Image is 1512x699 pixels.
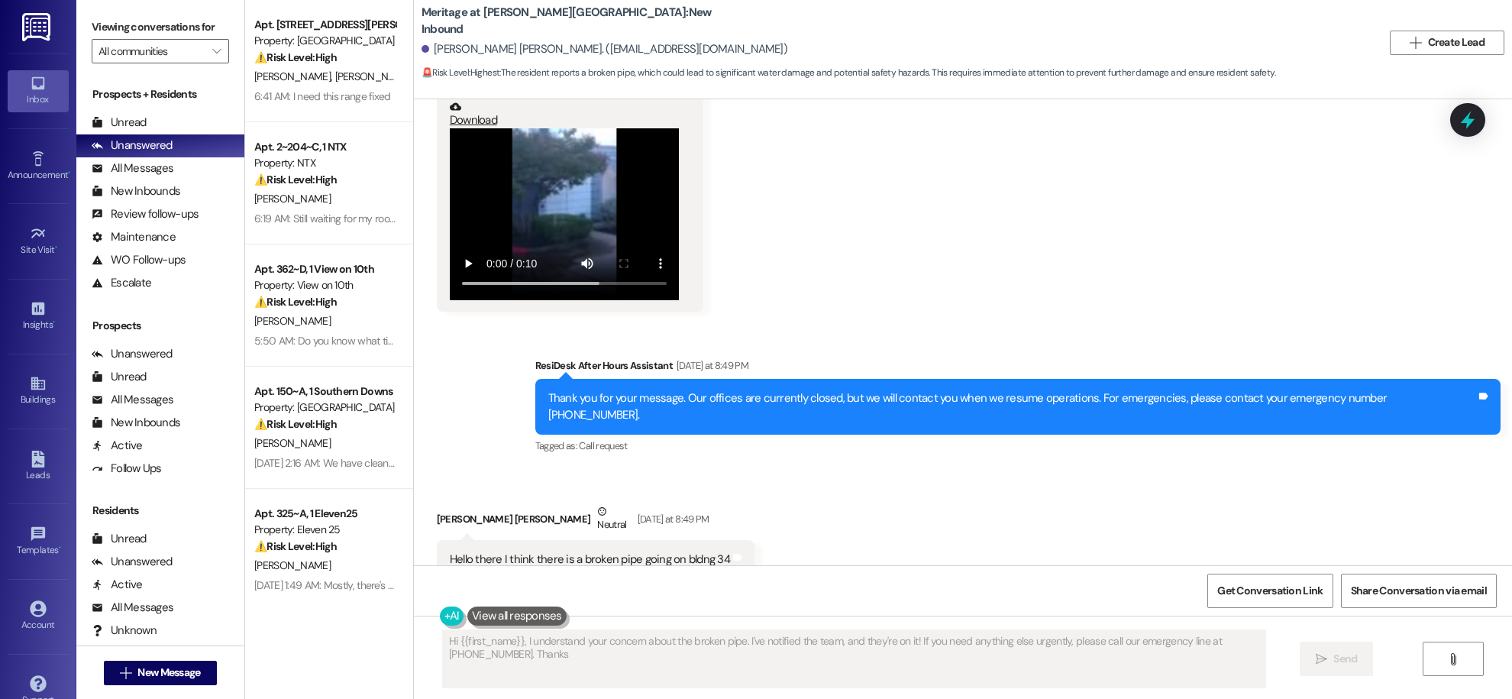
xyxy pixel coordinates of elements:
[1316,653,1327,665] i: 
[92,252,186,268] div: WO Follow-ups
[92,275,151,291] div: Escalate
[254,50,337,64] strong: ⚠️ Risk Level: High
[76,318,244,334] div: Prospects
[548,390,1476,423] div: Thank you for your message. Our offices are currently closed, but we will contact you when we res...
[422,65,1275,81] span: : The resident reports a broken pipe, which could lead to significant water damage and potential ...
[92,438,143,454] div: Active
[254,261,396,277] div: Apt. 362~D, 1 View on 10th
[8,596,69,637] a: Account
[104,661,217,685] button: New Message
[254,539,337,553] strong: ⚠️ Risk Level: High
[1217,583,1323,599] span: Get Conversation Link
[92,15,229,39] label: Viewing conversations for
[254,70,335,83] span: [PERSON_NAME]
[92,160,173,176] div: All Messages
[8,371,69,412] a: Buildings
[120,667,131,679] i: 
[422,5,727,37] b: Meritage at [PERSON_NAME][GEOGRAPHIC_DATA]: New Inbound
[92,623,157,639] div: Unknown
[422,66,500,79] strong: 🚨 Risk Level: Highest
[1428,34,1485,50] span: Create Lead
[450,552,730,568] div: Hello there I think there is a broken pipe going on bldng 34
[92,138,173,154] div: Unanswered
[535,435,1501,457] div: Tagged as:
[92,183,180,199] div: New Inbounds
[22,13,53,41] img: ResiDesk Logo
[254,578,961,592] div: [DATE] 1:49 AM: Mostly, there's a few issues with the room that I'm going to report to the manage...
[92,115,147,131] div: Unread
[92,577,143,593] div: Active
[76,86,244,102] div: Prospects + Residents
[254,522,396,538] div: Property: Eleven 25
[254,277,396,293] div: Property: View on 10th
[1447,653,1459,665] i: 
[579,439,627,452] span: Call request
[254,192,331,205] span: [PERSON_NAME]
[92,600,173,616] div: All Messages
[92,229,176,245] div: Maintenance
[92,531,147,547] div: Unread
[92,554,173,570] div: Unanswered
[68,167,70,178] span: •
[254,558,331,572] span: [PERSON_NAME]
[1341,574,1497,608] button: Share Conversation via email
[254,314,331,328] span: [PERSON_NAME]
[254,17,396,33] div: Apt. [STREET_ADDRESS][PERSON_NAME]
[673,358,748,374] div: [DATE] at 8:49 PM
[8,446,69,487] a: Leads
[212,45,221,57] i: 
[53,317,55,328] span: •
[254,506,396,522] div: Apt. 325~A, 1 Eleven25
[254,417,337,431] strong: ⚠️ Risk Level: High
[254,155,396,171] div: Property: NTX
[443,630,1265,688] textarea: Hi {{first_name}}, I understand your concern about the broken pipe. I've notified the team, and t...
[92,346,173,362] div: Unanswered
[92,206,199,222] div: Review follow-ups
[450,85,533,100] b: 3GP attachment
[254,212,914,225] div: 6:19 AM: Still waiting for my room ceiling fan to be replaced. The maintenance guy said he will r...
[8,221,69,262] a: Site Visit •
[334,70,411,83] span: [PERSON_NAME]
[437,503,754,541] div: [PERSON_NAME] [PERSON_NAME]
[92,369,147,385] div: Unread
[254,436,331,450] span: [PERSON_NAME]
[594,503,629,536] div: Neutral
[254,33,396,49] div: Property: [GEOGRAPHIC_DATA]
[1207,574,1333,608] button: Get Conversation Link
[634,511,709,527] div: [DATE] at 8:49 PM
[1390,31,1504,55] button: Create Lead
[535,358,1501,379] div: ResiDesk After Hours Assistant
[450,101,679,128] a: Download
[254,383,396,400] div: Apt. 150~A, 1 Southern Downs
[92,461,162,477] div: Follow Ups
[8,70,69,112] a: Inbox
[1351,583,1487,599] span: Share Conversation via email
[422,41,787,57] div: [PERSON_NAME] [PERSON_NAME]. ([EMAIL_ADDRESS][DOMAIN_NAME])
[99,39,205,63] input: All communities
[1333,651,1357,667] span: Send
[254,89,391,103] div: 6:41 AM: I need this range fixed
[254,334,509,348] div: 5:50 AM: Do you know what time they are confirmed for?
[55,242,57,253] span: •
[92,415,180,431] div: New Inbounds
[59,542,61,553] span: •
[254,173,337,186] strong: ⚠️ Risk Level: High
[1410,37,1421,49] i: 
[254,295,337,309] strong: ⚠️ Risk Level: High
[137,665,200,681] span: New Message
[92,392,173,408] div: All Messages
[8,521,69,562] a: Templates •
[8,296,69,337] a: Insights •
[254,400,396,416] div: Property: [GEOGRAPHIC_DATA]
[254,139,396,155] div: Apt. 2~204~C, 1 NTX
[76,503,244,519] div: Residents
[1300,642,1374,676] button: Send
